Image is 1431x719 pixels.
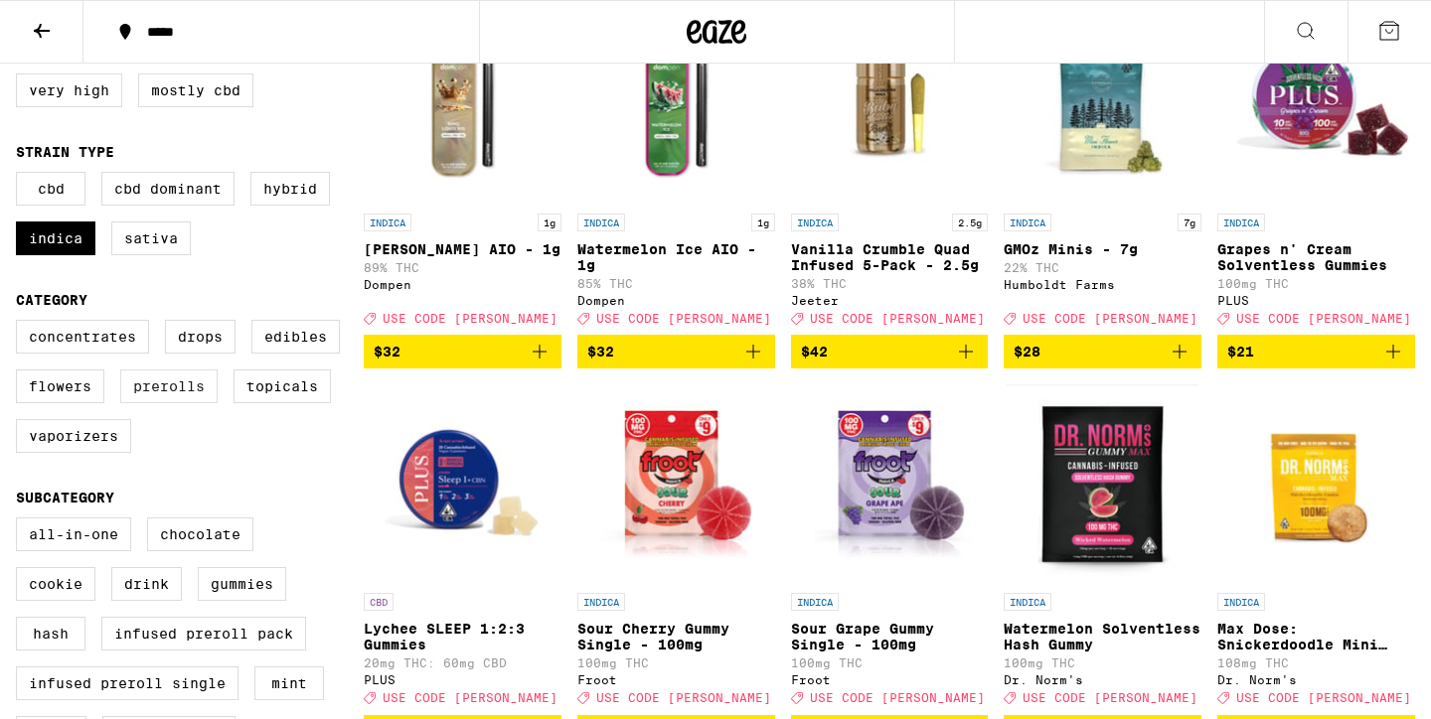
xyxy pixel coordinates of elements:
div: Dr. Norm's [1217,673,1415,686]
span: USE CODE [PERSON_NAME] [383,312,557,325]
p: 100mg THC [1217,277,1415,290]
label: Sativa [111,221,191,255]
p: INDICA [791,214,839,231]
label: Vaporizers [16,419,131,453]
label: Cookie [16,567,95,601]
p: INDICA [364,214,411,231]
img: Jeeter - Vanilla Crumble Quad Infused 5-Pack - 2.5g [791,5,989,204]
p: 100mg THC [577,656,775,669]
label: Topicals [234,369,331,403]
p: 1g [538,214,561,231]
a: Open page for Grapes n' Cream Solventless Gummies from PLUS [1217,5,1415,335]
a: Open page for Watermelon Ice AIO - 1g from Dompen [577,5,775,335]
label: Infused Preroll Single [16,666,238,700]
p: INDICA [1004,214,1051,231]
span: USE CODE [PERSON_NAME] [1236,692,1411,705]
span: USE CODE [PERSON_NAME] [596,692,771,705]
p: CBD [364,593,394,611]
label: Infused Preroll Pack [101,617,306,650]
label: Mint [254,666,324,700]
p: Grapes n' Cream Solventless Gummies [1217,241,1415,273]
span: USE CODE [PERSON_NAME] [596,312,771,325]
a: Open page for Watermelon Solventless Hash Gummy from Dr. Norm's [1004,384,1201,714]
label: Mostly CBD [138,73,253,107]
div: Froot [577,673,775,686]
p: INDICA [577,593,625,611]
button: Add to bag [364,335,561,368]
div: Humboldt Farms [1004,278,1201,291]
button: Add to bag [1004,335,1201,368]
img: Dompen - King Louis XIII AIO - 1g [364,5,561,204]
a: Open page for Lychee SLEEP 1:2:3 Gummies from PLUS [364,384,561,714]
label: Drops [165,320,236,354]
div: Dompen [364,278,561,291]
div: Dr. Norm's [1004,673,1201,686]
div: PLUS [1217,294,1415,307]
p: Lychee SLEEP 1:2:3 Gummies [364,621,561,652]
label: All-In-One [16,517,131,551]
label: Prerolls [120,369,218,403]
legend: Strain Type [16,144,114,160]
label: Hash [16,617,85,650]
div: PLUS [364,673,561,686]
button: Add to bag [1217,335,1415,368]
p: Vanilla Crumble Quad Infused 5-Pack - 2.5g [791,241,989,273]
label: Drink [111,567,182,601]
p: 2.5g [952,214,988,231]
p: 89% THC [364,261,561,274]
label: Flowers [16,369,104,403]
label: Chocolate [147,517,253,551]
p: INDICA [577,214,625,231]
span: Hi. Need any help? [12,14,143,30]
img: Dr. Norm's - Watermelon Solventless Hash Gummy [1007,384,1198,583]
p: 100mg THC [1004,656,1201,669]
p: 7g [1178,214,1201,231]
p: Watermelon Solventless Hash Gummy [1004,621,1201,652]
p: Watermelon Ice AIO - 1g [577,241,775,273]
p: 1g [751,214,775,231]
div: Jeeter [791,294,989,307]
p: Sour Grape Gummy Single - 100mg [791,621,989,652]
a: Open page for King Louis XIII AIO - 1g from Dompen [364,5,561,335]
span: USE CODE [PERSON_NAME] [810,312,985,325]
img: Dompen - Watermelon Ice AIO - 1g [577,5,775,204]
span: $28 [1014,344,1040,359]
label: Concentrates [16,320,149,354]
img: Humboldt Farms - GMOz Minis - 7g [1004,5,1201,204]
p: INDICA [791,593,839,611]
label: Gummies [198,567,286,601]
p: [PERSON_NAME] AIO - 1g [364,241,561,257]
div: Dompen [577,294,775,307]
button: Add to bag [791,335,989,368]
p: 100mg THC [791,656,989,669]
p: INDICA [1217,214,1265,231]
p: INDICA [1217,593,1265,611]
label: CBD Dominant [101,172,235,206]
label: Edibles [251,320,340,354]
label: Hybrid [250,172,330,206]
legend: Subcategory [16,490,114,505]
img: Froot - Sour Grape Gummy Single - 100mg [791,384,989,583]
p: 22% THC [1004,261,1201,274]
a: Open page for Max Dose: Snickerdoodle Mini Cookie - Indica from Dr. Norm's [1217,384,1415,714]
div: Froot [791,673,989,686]
span: $21 [1227,344,1254,359]
p: 85% THC [577,277,775,290]
legend: Category [16,292,87,308]
p: 108mg THC [1217,656,1415,669]
span: $42 [801,344,828,359]
label: Indica [16,221,95,255]
span: USE CODE [PERSON_NAME] [810,692,985,705]
img: PLUS - Grapes n' Cream Solventless Gummies [1217,5,1415,204]
span: USE CODE [PERSON_NAME] [383,692,557,705]
span: $32 [587,344,614,359]
p: 20mg THC: 60mg CBD [364,656,561,669]
p: Max Dose: Snickerdoodle Mini Cookie - Indica [1217,621,1415,652]
a: Open page for Sour Cherry Gummy Single - 100mg from Froot [577,384,775,714]
span: USE CODE [PERSON_NAME] [1236,312,1411,325]
p: Sour Cherry Gummy Single - 100mg [577,621,775,652]
a: Open page for Vanilla Crumble Quad Infused 5-Pack - 2.5g from Jeeter [791,5,989,335]
span: $32 [374,344,400,359]
a: Open page for GMOz Minis - 7g from Humboldt Farms [1004,5,1201,335]
img: PLUS - Lychee SLEEP 1:2:3 Gummies [364,384,561,583]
